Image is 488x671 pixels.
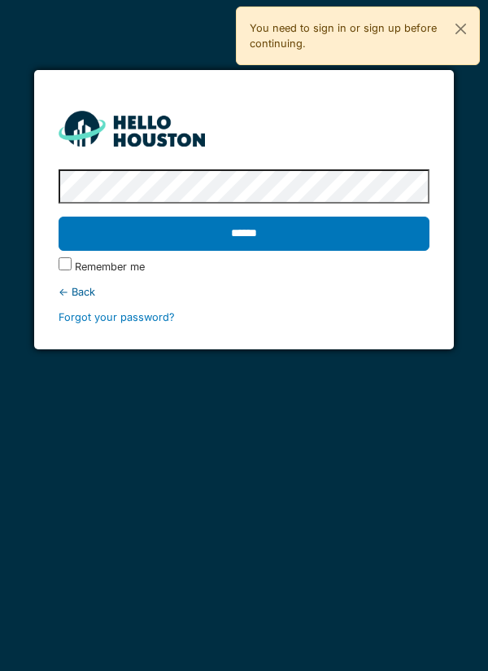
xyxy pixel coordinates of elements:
[75,259,145,274] label: Remember me
[59,111,205,146] img: HH_line-BYnF2_Hg.png
[236,7,480,65] div: You need to sign in or sign up before continuing.
[59,311,175,323] a: Forgot your password?
[442,7,479,50] button: Close
[59,284,430,300] div: ← Back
